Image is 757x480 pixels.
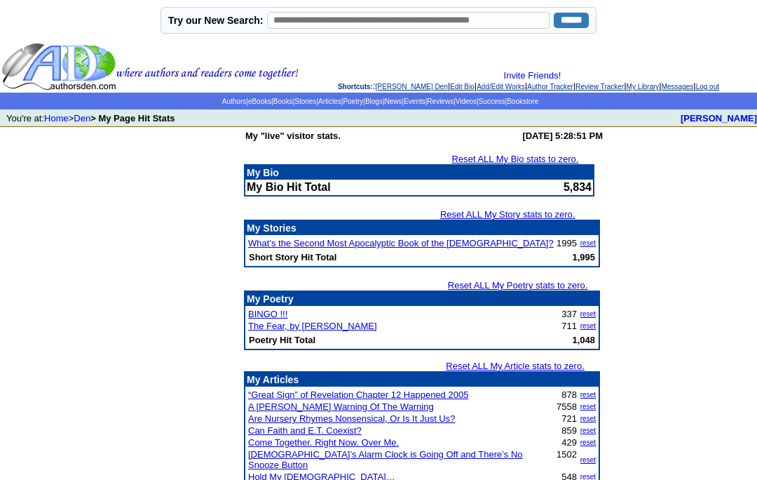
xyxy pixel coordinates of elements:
font: 7558 [557,401,577,412]
a: reset [580,456,596,464]
a: My Library [627,83,660,91]
a: reset [580,239,596,247]
a: Invite Friends! [504,70,561,81]
a: Messages [662,83,694,91]
font: 1995 [557,238,577,248]
div: : | | | | | | | [301,70,756,91]
a: Reviews [427,98,453,105]
b: My "live" visitor stats. [245,131,341,141]
font: 878 [561,389,577,400]
a: Log out [696,83,719,91]
b: My Bio Hit Total [247,181,331,193]
b: 1,995 [572,252,595,262]
img: header_logo2.gif [1,42,299,91]
a: Success [479,98,505,105]
font: 1502 [557,449,577,460]
a: reset [580,403,596,411]
font: 429 [561,437,577,448]
a: Poetry [343,98,363,105]
font: 337 [561,309,577,319]
a: Add/Edit Works [477,83,525,91]
a: reset [580,310,596,318]
a: reset [580,322,596,330]
font: You're at: > [6,113,175,124]
b: > My Page Hit Stats [90,113,175,124]
b: Short Story Hit Total [249,252,336,262]
font: 711 [561,321,577,331]
a: reset [580,427,596,434]
a: A [PERSON_NAME] Warning Of The Warning [248,401,434,412]
a: reset [580,415,596,422]
a: Author Tracker [527,83,573,91]
a: Books [273,98,293,105]
a: What’s the Second Most Apocalyptic Book of the [DEMOGRAPHIC_DATA]? [248,238,554,248]
a: The Fear, by [PERSON_NAME] [248,321,377,331]
a: [DEMOGRAPHIC_DATA]’s Alarm Clock is Going Off and There’s No Snooze Button [248,449,523,470]
b: Poetry Hit Total [249,335,315,345]
a: [PERSON_NAME] [681,113,757,124]
a: Events [404,98,425,105]
a: Articles [318,98,341,105]
a: Videos [456,98,477,105]
font: 5,834 [564,181,592,193]
a: [PERSON_NAME] Den [376,83,448,91]
p: My Bio [247,167,592,178]
a: Den [74,113,90,124]
a: Bookstore [507,98,538,105]
a: Reset ALL My Bio stats to zero. [452,154,579,164]
a: News [385,98,402,105]
font: 859 [561,425,577,436]
a: Authors [222,98,246,105]
a: Home [44,113,69,124]
span: Shortcuts: [338,83,373,91]
p: My Poetry [247,293,597,305]
font: 721 [561,413,577,424]
a: Reset ALL My Story stats to zero. [440,209,575,220]
b: 1,048 [572,335,595,345]
b: [DATE] 5:28:51 PM [522,131,603,141]
a: eBooks [248,98,271,105]
a: Come Together. Right Now. Over Me. [248,437,399,448]
a: BINGO !!! [248,309,287,319]
a: Reset ALL My Poetry stats to zero. [448,280,588,291]
a: Stories [294,98,316,105]
label: Try our New Search: [168,15,263,26]
p: My Stories [247,222,597,234]
p: My Articles [247,374,597,385]
a: Edit Bio [450,83,474,91]
a: Reset ALL My Article stats to zero. [446,361,585,371]
a: Blogs [365,98,383,105]
a: reset [580,439,596,446]
a: Are Nursery Rhymes Nonsensical, Or Is It Just Us? [248,413,455,424]
a: Review Tracker [575,83,624,91]
a: Can Faith and E.T. Coexist? [248,425,362,436]
a: reset [580,391,596,399]
a: “Great Sign” of Revelation Chapter 12 Happened 2005 [248,389,468,400]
